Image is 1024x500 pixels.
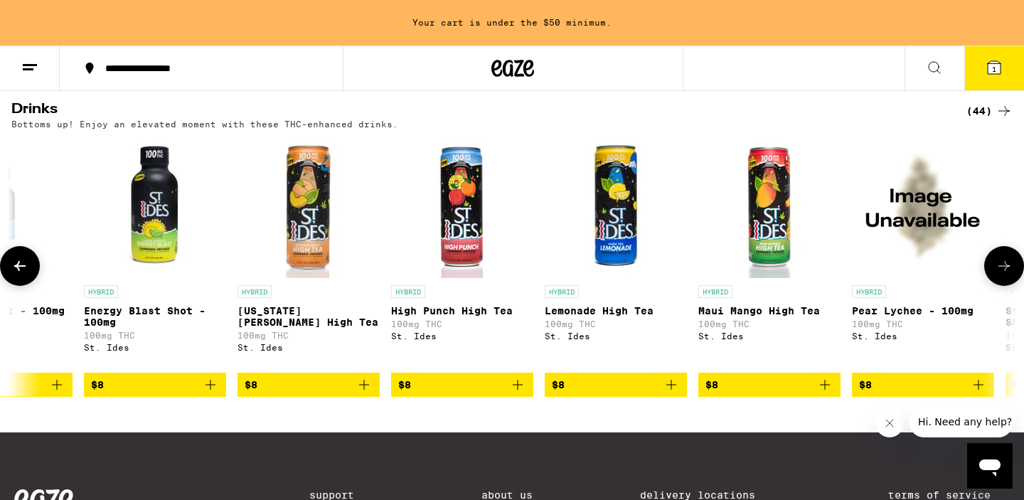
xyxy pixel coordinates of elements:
iframe: Button to launch messaging window [967,443,1013,489]
p: 100mg THC [84,331,226,340]
p: HYBRID [84,285,118,298]
p: Maui Mango High Tea [698,305,841,317]
span: $8 [859,379,872,390]
p: HYBRID [852,285,886,298]
p: 100mg THC [852,319,994,329]
button: Add to bag [391,373,533,397]
p: [US_STATE][PERSON_NAME] High Tea [238,305,380,328]
button: Add to bag [84,373,226,397]
button: Add to bag [698,373,841,397]
button: Add to bag [852,373,994,397]
div: St. Ides [391,331,533,341]
p: High Punch High Tea [391,305,533,317]
span: $8 [705,379,718,390]
img: St. Ides - Pear Lychee - 100mg [852,136,994,278]
img: St. Ides - High Punch High Tea [391,136,533,278]
p: 100mg THC [238,331,380,340]
img: St. Ides - Energy Blast Shot - 100mg [84,136,226,278]
p: 100mg THC [698,319,841,329]
iframe: Message from company [910,406,1013,437]
a: Open page for Lemonade High Tea from St. Ides [545,136,687,372]
p: 100mg THC [545,319,687,329]
img: St. Ides - Lemonade High Tea [545,136,687,278]
p: HYBRID [238,285,272,298]
iframe: Close message [875,409,904,437]
div: St. Ides [852,331,994,341]
button: Add to bag [545,373,687,397]
p: HYBRID [545,285,579,298]
a: Open page for Maui Mango High Tea from St. Ides [698,136,841,372]
span: 1 [992,65,996,73]
a: (44) [966,102,1013,119]
a: Open page for Pear Lychee - 100mg from St. Ides [852,136,994,372]
span: $8 [91,379,104,390]
h2: Drinks [11,102,943,119]
p: HYBRID [391,285,425,298]
span: $8 [552,379,565,390]
div: St. Ides [545,331,687,341]
p: Energy Blast Shot - 100mg [84,305,226,328]
div: St. Ides [238,343,380,352]
a: Open page for Georgia Peach High Tea from St. Ides [238,136,380,372]
span: $8 [398,379,411,390]
button: Add to bag [238,373,380,397]
p: Pear Lychee - 100mg [852,305,994,317]
div: St. Ides [84,343,226,352]
img: St. Ides - Georgia Peach High Tea [238,136,380,278]
button: 1 [964,46,1024,90]
p: Bottoms up! Enjoy an elevated moment with these THC-enhanced drinks. [11,119,398,129]
p: HYBRID [698,285,732,298]
p: Lemonade High Tea [545,305,687,317]
div: St. Ides [698,331,841,341]
p: 100mg THC [391,319,533,329]
a: Open page for High Punch High Tea from St. Ides [391,136,533,372]
span: $8 [245,379,257,390]
a: Open page for Energy Blast Shot - 100mg from St. Ides [84,136,226,372]
img: St. Ides - Maui Mango High Tea [698,136,841,278]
